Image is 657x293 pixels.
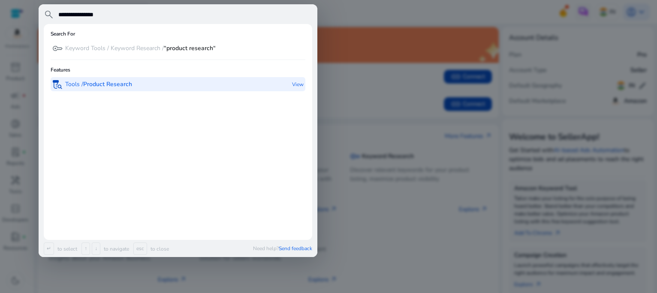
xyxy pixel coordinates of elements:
[292,77,304,91] p: View
[44,242,54,255] span: ↵
[52,43,63,54] span: key
[92,242,100,255] span: ↓
[149,245,169,252] p: to close
[253,245,312,252] p: Need help?
[52,79,63,90] span: lab_research
[65,44,216,53] p: Keyword Tools / Keyword Research /
[279,245,312,252] span: Send feedback
[133,242,147,255] span: esc
[65,80,132,89] p: Tools /
[102,245,129,252] p: to navigate
[164,44,216,52] b: “product research“
[81,242,90,255] span: ↑
[56,245,77,252] p: to select
[83,80,132,88] b: Product Research
[51,31,75,37] h6: Search For
[51,67,70,73] h6: Features
[44,9,54,20] span: search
